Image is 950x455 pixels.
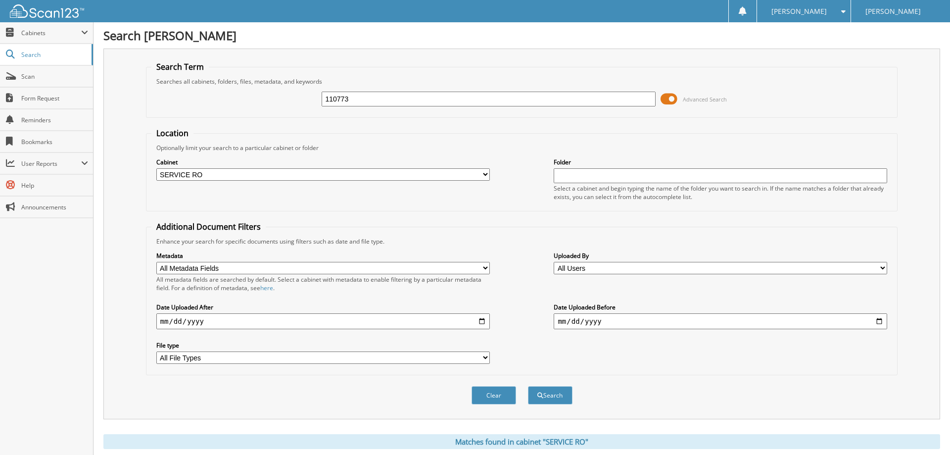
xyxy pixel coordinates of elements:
label: Metadata [156,252,490,260]
legend: Additional Document Filters [151,221,266,232]
span: User Reports [21,159,81,168]
span: Search [21,51,87,59]
label: Date Uploaded Before [554,303,887,311]
span: Form Request [21,94,88,102]
label: Folder [554,158,887,166]
button: Clear [472,386,516,404]
button: Search [528,386,572,404]
label: Cabinet [156,158,490,166]
label: Uploaded By [554,252,887,260]
img: scan123-logo-white.svg [10,4,84,18]
input: end [554,313,887,329]
label: Date Uploaded After [156,303,490,311]
div: All metadata fields are searched by default. Select a cabinet with metadata to enable filtering b... [156,275,490,292]
span: [PERSON_NAME] [865,8,921,14]
div: Optionally limit your search to a particular cabinet or folder [151,144,893,152]
span: [PERSON_NAME] [771,8,827,14]
span: Cabinets [21,29,81,37]
div: Enhance your search for specific documents using filters such as date and file type. [151,237,893,246]
input: start [156,313,490,329]
span: Announcements [21,203,88,211]
span: Bookmarks [21,138,88,146]
div: Matches found in cabinet "SERVICE RO" [103,434,940,449]
iframe: Chat Widget [901,407,950,455]
a: here [260,284,273,292]
span: Advanced Search [683,96,727,103]
span: Reminders [21,116,88,124]
legend: Location [151,128,193,139]
span: Help [21,181,88,190]
legend: Search Term [151,61,209,72]
label: File type [156,341,490,350]
h1: Search [PERSON_NAME] [103,27,940,44]
div: Select a cabinet and begin typing the name of the folder you want to search in. If the name match... [554,184,887,201]
div: Searches all cabinets, folders, files, metadata, and keywords [151,77,893,86]
span: Scan [21,72,88,81]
